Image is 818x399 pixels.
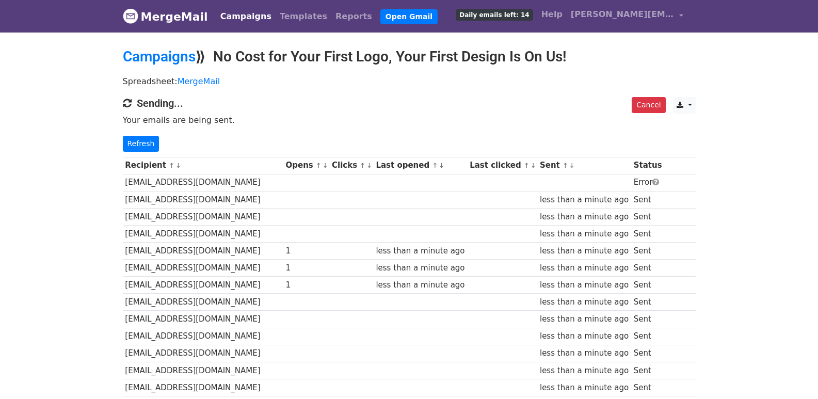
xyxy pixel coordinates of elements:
td: Sent [631,260,664,277]
a: Daily emails left: 14 [452,4,537,25]
div: less than a minute ago [540,211,629,223]
div: less than a minute ago [540,228,629,240]
a: ↑ [524,162,530,169]
td: [EMAIL_ADDRESS][DOMAIN_NAME] [123,328,283,345]
td: Sent [631,243,664,260]
h4: Sending... [123,97,696,109]
div: less than a minute ago [376,279,464,291]
div: 1 [285,262,327,274]
a: MergeMail [123,6,208,27]
div: less than a minute ago [540,382,629,394]
td: [EMAIL_ADDRESS][DOMAIN_NAME] [123,243,283,260]
div: less than a minute ago [540,245,629,257]
div: less than a minute ago [540,347,629,359]
td: [EMAIL_ADDRESS][DOMAIN_NAME] [123,294,283,311]
td: Sent [631,311,664,328]
a: ↓ [323,162,328,169]
td: Sent [631,379,664,396]
td: Sent [631,225,664,242]
td: Sent [631,328,664,345]
a: ↓ [175,162,181,169]
td: [EMAIL_ADDRESS][DOMAIN_NAME] [123,345,283,362]
div: less than a minute ago [540,330,629,342]
th: Last clicked [467,157,537,174]
td: [EMAIL_ADDRESS][DOMAIN_NAME] [123,191,283,208]
a: Open Gmail [380,9,438,24]
td: [EMAIL_ADDRESS][DOMAIN_NAME] [123,260,283,277]
td: [EMAIL_ADDRESS][DOMAIN_NAME] [123,379,283,396]
a: Help [537,4,567,25]
td: [EMAIL_ADDRESS][DOMAIN_NAME] [123,362,283,379]
td: [EMAIL_ADDRESS][DOMAIN_NAME] [123,277,283,294]
a: Campaigns [123,48,196,65]
div: less than a minute ago [540,365,629,377]
td: Sent [631,362,664,379]
a: ↓ [569,162,575,169]
a: ↓ [531,162,536,169]
a: ↓ [439,162,444,169]
a: ↑ [563,162,568,169]
td: Error [631,174,664,191]
p: Your emails are being sent. [123,115,696,125]
a: ↑ [316,162,322,169]
a: Campaigns [216,6,276,27]
div: 1 [285,279,327,291]
div: 1 [285,245,327,257]
a: [PERSON_NAME][EMAIL_ADDRESS][DOMAIN_NAME] [567,4,687,28]
a: MergeMail [178,76,220,86]
h2: ⟫ No Cost for Your First Logo, Your First Design Is On Us! [123,48,696,66]
td: Sent [631,294,664,311]
td: Sent [631,191,664,208]
span: [PERSON_NAME][EMAIL_ADDRESS][DOMAIN_NAME] [571,8,674,21]
div: less than a minute ago [376,262,464,274]
div: less than a minute ago [540,262,629,274]
a: ↓ [366,162,372,169]
th: Clicks [329,157,373,174]
div: less than a minute ago [540,296,629,308]
td: Sent [631,208,664,225]
th: Status [631,157,664,174]
td: [EMAIL_ADDRESS][DOMAIN_NAME] [123,208,283,225]
td: Sent [631,345,664,362]
a: ↑ [169,162,174,169]
a: Reports [331,6,376,27]
a: Cancel [632,97,665,113]
th: Opens [283,157,330,174]
td: [EMAIL_ADDRESS][DOMAIN_NAME] [123,174,283,191]
div: less than a minute ago [376,245,464,257]
td: Sent [631,277,664,294]
div: less than a minute ago [540,194,629,206]
a: Templates [276,6,331,27]
a: Refresh [123,136,159,152]
p: Spreadsheet: [123,76,696,87]
th: Recipient [123,157,283,174]
a: ↑ [360,162,365,169]
td: [EMAIL_ADDRESS][DOMAIN_NAME] [123,225,283,242]
th: Last opened [374,157,468,174]
span: Daily emails left: 14 [456,9,533,21]
div: less than a minute ago [540,313,629,325]
div: less than a minute ago [540,279,629,291]
img: MergeMail logo [123,8,138,24]
td: [EMAIL_ADDRESS][DOMAIN_NAME] [123,311,283,328]
th: Sent [537,157,631,174]
a: ↑ [432,162,438,169]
